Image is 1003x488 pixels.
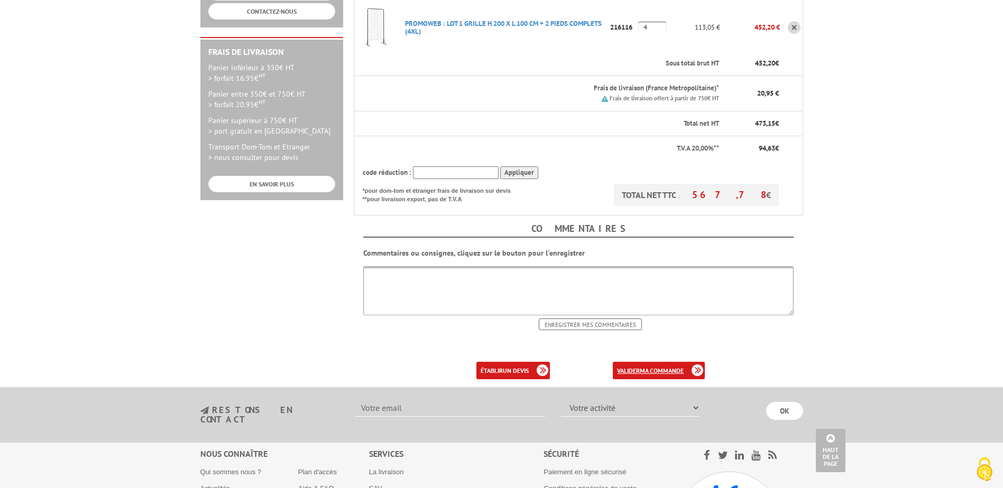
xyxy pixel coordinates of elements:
p: TOTAL NET TTC € [614,184,779,206]
input: Votre email [355,399,545,417]
h4: Commentaires [363,221,794,238]
p: 452,20 € [720,18,780,36]
span: > port gratuit en [GEOGRAPHIC_DATA] [208,126,330,136]
a: EN SAVOIR PLUS [208,176,335,192]
a: Haut de la page [816,429,845,472]
img: picto.png [602,96,608,102]
p: € [729,119,779,129]
input: OK [766,402,803,420]
a: La livraison [369,468,404,476]
span: 94,63 [759,144,775,153]
p: € [729,59,779,69]
p: € [729,144,779,154]
p: 216116 [607,18,638,36]
img: Cookies (fenêtre modale) [971,456,998,483]
span: > nous consulter pour devis [208,153,298,162]
a: établirun devis [476,362,550,379]
p: 113,05 € [666,18,721,36]
p: Panier supérieur à 750€ HT [208,115,335,136]
b: Commentaires ou consignes, cliquez sur le bouton pour l'enregistrer [363,248,585,258]
p: Total net HT [363,119,720,129]
a: PROMOWEB : LOT 1 GRILLE H 200 X L 100 CM + 2 PIEDS COMPLETS (4XL) [405,19,602,36]
h3: restons en contact [200,406,339,424]
input: Appliquer [500,166,538,180]
span: > forfait 20.95€ [208,100,265,109]
p: Panier entre 350€ et 750€ HT [208,89,335,110]
a: Paiement en ligne sécurisé [544,468,626,476]
span: > forfait 16.95€ [208,73,265,83]
p: Frais de livraison (France Metropolitaine)* [405,83,720,93]
div: Sécurité [544,448,676,460]
img: newsletter.jpg [200,406,209,415]
span: 452,20 [755,59,775,68]
span: 20,95 € [757,89,779,98]
img: PROMOWEB : LOT 1 GRILLE H 200 X L 100 CM + 2 PIEDS COMPLETS (4XL) [354,6,397,49]
p: T.V.A 20,00%** [363,144,720,154]
small: Frais de livraison offert à partir de 750€ HT [610,95,719,102]
sup: HT [259,72,265,79]
a: Qui sommes nous ? [200,468,262,476]
h2: Frais de Livraison [208,48,335,57]
b: ma commande [640,367,684,374]
button: Cookies (fenêtre modale) [966,452,1003,488]
div: Nous connaître [200,448,369,460]
span: code réduction : [363,168,411,177]
a: Plan d'accès [298,468,337,476]
b: un devis [503,367,529,374]
p: Transport Dom-Tom et Etranger [208,142,335,163]
span: 473,15 [755,119,775,128]
input: Enregistrer mes commentaires [539,318,642,330]
span: 567,78 [692,189,766,201]
p: Panier inférieur à 350€ HT [208,62,335,83]
th: Sous total brut HT [397,51,721,76]
a: CONTACTEZ-NOUS [208,3,335,20]
sup: HT [259,98,265,106]
div: Services [369,448,544,460]
p: *pour dom-tom et étranger frais de livraison sur devis **pour livraison export, pas de T.V.A [363,184,521,203]
a: validerma commande [613,362,705,379]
